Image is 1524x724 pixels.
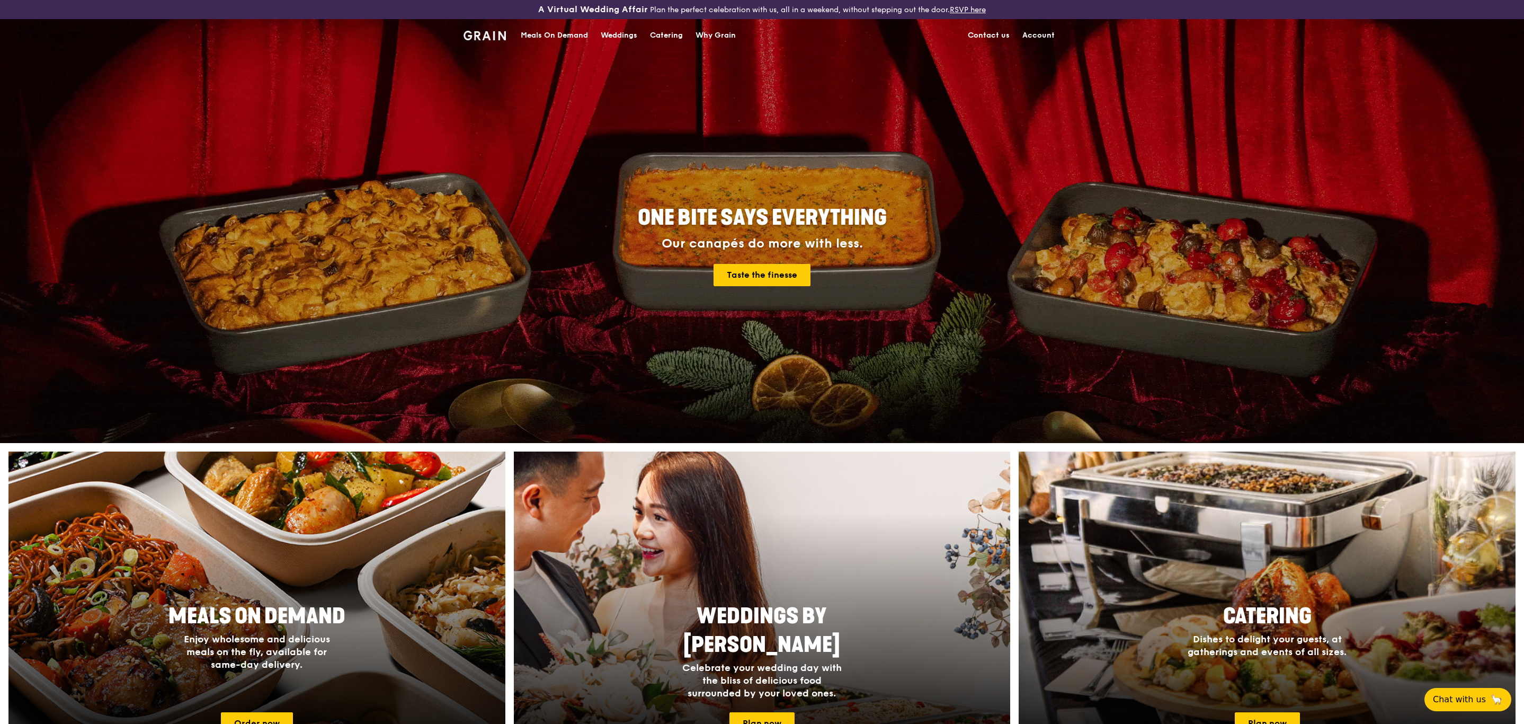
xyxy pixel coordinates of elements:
div: Our canapés do more with less. [572,236,953,251]
div: Meals On Demand [521,20,588,51]
img: Grain [464,31,506,40]
span: Celebrate your wedding day with the bliss of delicious food surrounded by your loved ones. [682,662,842,699]
a: Catering [644,20,689,51]
a: Weddings [594,20,644,51]
span: 🦙 [1490,693,1503,706]
div: Plan the perfect celebration with us, all in a weekend, without stepping out the door. [457,4,1067,15]
a: Taste the finesse [714,264,810,286]
span: Dishes to delight your guests, at gatherings and events of all sizes. [1188,633,1347,658]
span: Enjoy wholesome and delicious meals on the fly, available for same-day delivery. [184,633,330,670]
span: ONE BITE SAYS EVERYTHING [638,205,887,231]
span: Catering [1223,604,1312,629]
div: Catering [650,20,683,51]
span: Chat with us [1433,693,1486,706]
span: Meals On Demand [168,604,345,629]
a: Contact us [961,20,1016,51]
h3: A Virtual Wedding Affair [538,4,648,15]
a: Account [1016,20,1061,51]
span: Weddings by [PERSON_NAME] [683,604,840,658]
a: Why Grain [689,20,742,51]
div: Why Grain [696,20,736,51]
a: RSVP here [950,5,986,14]
a: GrainGrain [464,19,506,50]
button: Chat with us🦙 [1424,688,1511,711]
div: Weddings [601,20,637,51]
